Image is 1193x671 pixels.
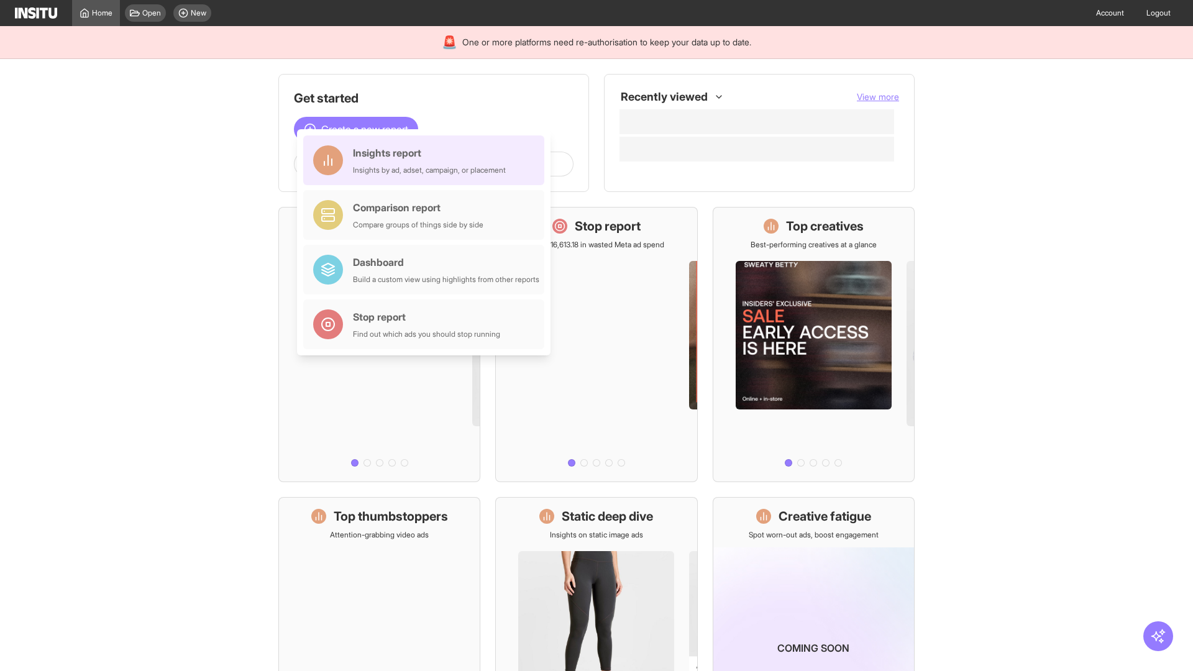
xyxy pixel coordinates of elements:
div: 🚨 [442,34,457,51]
span: Home [92,8,112,18]
div: Dashboard [353,255,539,270]
span: One or more platforms need re-authorisation to keep your data up to date. [462,36,751,48]
h1: Static deep dive [562,508,653,525]
h1: Top creatives [786,217,864,235]
span: Create a new report [321,122,408,137]
div: Compare groups of things side by side [353,220,483,230]
span: New [191,8,206,18]
button: Create a new report [294,117,418,142]
p: Save £16,613.18 in wasted Meta ad spend [528,240,664,250]
div: Comparison report [353,200,483,215]
div: Insights report [353,145,506,160]
a: Top creativesBest-performing creatives at a glance [713,207,915,482]
div: Insights by ad, adset, campaign, or placement [353,165,506,175]
h1: Get started [294,89,574,107]
div: Build a custom view using highlights from other reports [353,275,539,285]
p: Best-performing creatives at a glance [751,240,877,250]
span: Open [142,8,161,18]
button: View more [857,91,899,103]
div: Stop report [353,309,500,324]
h1: Stop report [575,217,641,235]
a: Stop reportSave £16,613.18 in wasted Meta ad spend [495,207,697,482]
p: Insights on static image ads [550,530,643,540]
span: View more [857,91,899,102]
p: Attention-grabbing video ads [330,530,429,540]
a: What's live nowSee all active ads instantly [278,207,480,482]
div: Find out which ads you should stop running [353,329,500,339]
h1: Top thumbstoppers [334,508,448,525]
img: Logo [15,7,57,19]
